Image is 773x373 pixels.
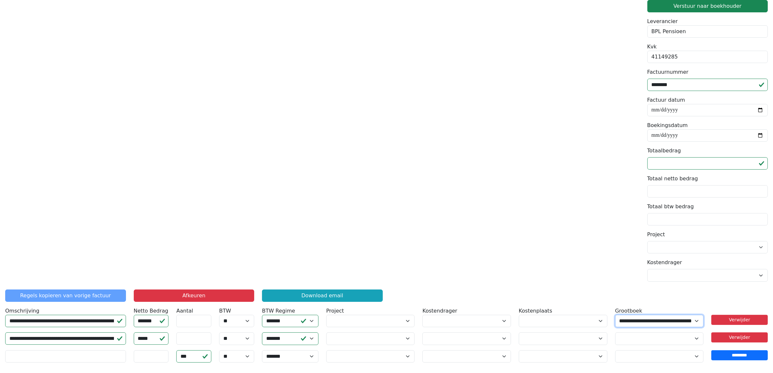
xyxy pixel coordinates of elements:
[422,307,457,315] label: Kostendrager
[647,68,689,76] label: Factuurnummer
[647,259,682,266] label: Kostendrager
[519,307,552,315] label: Kostenplaats
[647,43,657,51] label: Kvk
[647,25,768,38] div: BPL Pensioen
[262,307,295,315] label: BTW Regime
[5,307,39,315] label: Omschrijving
[647,147,681,155] label: Totaalbedrag
[711,332,768,342] a: Verwijder
[262,289,383,302] a: Download email
[326,307,344,315] label: Project
[134,307,168,315] label: Netto Bedrag
[615,307,642,315] label: Grootboek
[647,231,665,238] label: Project
[647,96,685,104] label: Factuur datum
[134,289,255,302] button: Afkeuren
[176,307,193,315] label: Aantal
[647,175,698,183] label: Totaal netto bedrag
[647,122,688,129] label: Boekingsdatum
[647,203,694,211] label: Totaal btw bedrag
[219,307,231,315] label: BTW
[647,18,678,25] label: Leverancier
[647,51,768,63] div: 41149285
[711,315,768,325] a: Verwijder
